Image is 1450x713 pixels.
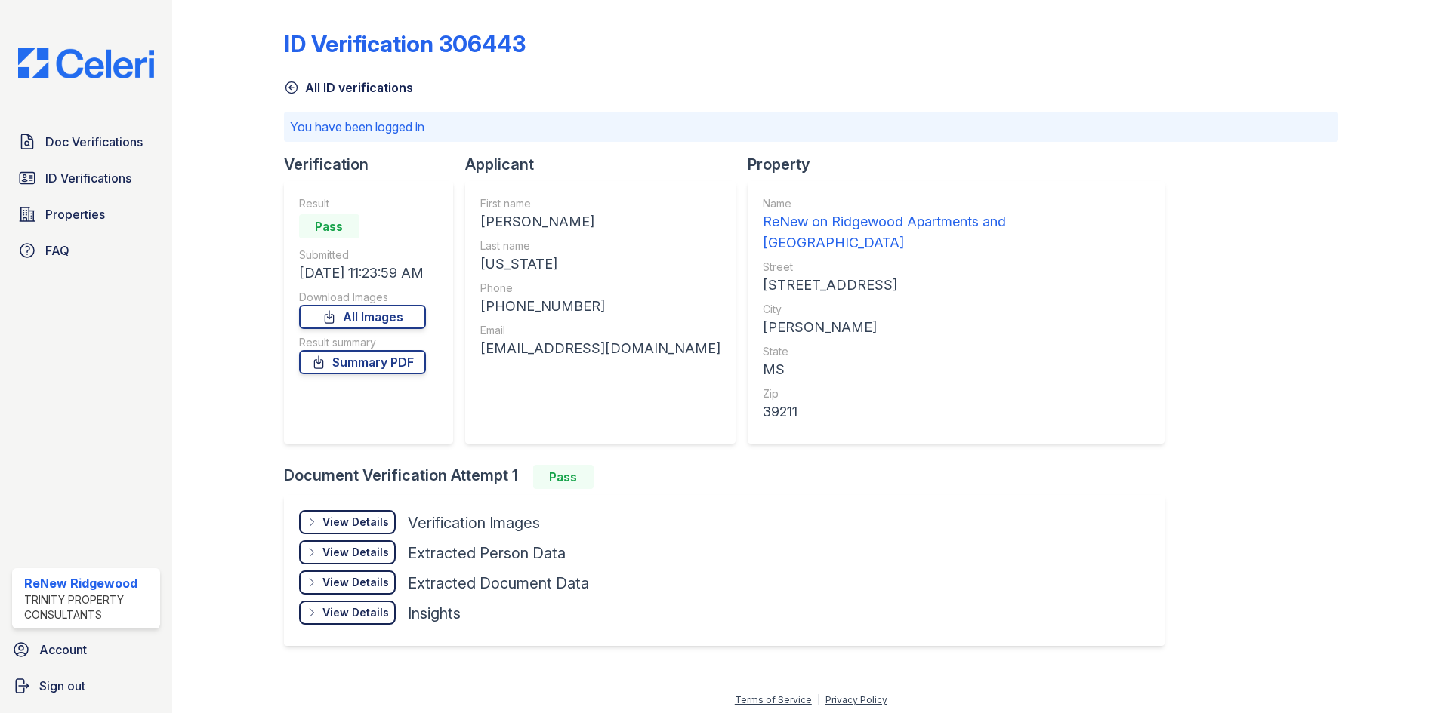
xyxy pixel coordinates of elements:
div: First name [480,196,720,211]
div: [PERSON_NAME] [480,211,720,232]
a: Account [6,635,166,665]
div: [US_STATE] [480,254,720,275]
div: Zip [763,386,1149,401]
div: MS [763,359,1149,380]
div: 39211 [763,401,1149,423]
div: Pass [299,214,359,238]
div: ReNew Ridgewood [24,574,154,592]
div: Trinity Property Consultants [24,592,154,622]
span: Account [39,641,87,659]
div: [PHONE_NUMBER] [480,296,720,317]
div: Applicant [465,154,748,175]
div: [STREET_ADDRESS] [763,275,1149,296]
a: Privacy Policy [825,694,887,705]
div: State [763,344,1149,359]
div: Result summary [299,335,426,350]
div: [DATE] 11:23:59 AM [299,263,426,284]
div: Extracted Document Data [408,573,589,594]
a: All Images [299,305,426,329]
div: ReNew on Ridgewood Apartments and [GEOGRAPHIC_DATA] [763,211,1149,254]
a: Name ReNew on Ridgewood Apartments and [GEOGRAPHIC_DATA] [763,196,1149,254]
a: FAQ [12,235,160,266]
p: You have been logged in [290,118,1332,136]
a: All ID verifications [284,78,413,97]
div: View Details [322,545,389,560]
div: Result [299,196,426,211]
div: View Details [322,605,389,620]
span: FAQ [45,241,69,260]
div: Download Images [299,290,426,305]
div: Name [763,196,1149,211]
a: Doc Verifications [12,127,160,157]
div: Email [480,323,720,338]
div: Last name [480,238,720,254]
div: Pass [533,465,594,489]
span: Sign out [39,677,85,695]
span: Properties [45,205,105,223]
div: Insights [408,603,461,624]
div: [PERSON_NAME] [763,317,1149,338]
a: Properties [12,199,160,229]
a: Summary PDF [299,350,426,374]
div: Street [763,260,1149,275]
div: | [817,694,820,705]
div: Document Verification Attempt 1 [284,465,1177,489]
span: Doc Verifications [45,133,143,151]
div: Verification [284,154,465,175]
div: [EMAIL_ADDRESS][DOMAIN_NAME] [480,338,720,359]
a: ID Verifications [12,163,160,193]
div: Property [748,154,1177,175]
div: View Details [322,515,389,530]
div: Extracted Person Data [408,542,566,564]
div: Submitted [299,247,426,263]
div: Verification Images [408,512,540,533]
div: ID Verification 306443 [284,30,526,57]
a: Terms of Service [735,694,812,705]
a: Sign out [6,671,166,701]
span: ID Verifications [45,169,131,187]
div: City [763,302,1149,317]
div: View Details [322,575,389,590]
div: Phone [480,281,720,296]
img: CE_Logo_Blue-a8612792a0a2168367f1c8372b55b34899dd931a85d93a1a3d3e32e68fde9ad4.png [6,48,166,78]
